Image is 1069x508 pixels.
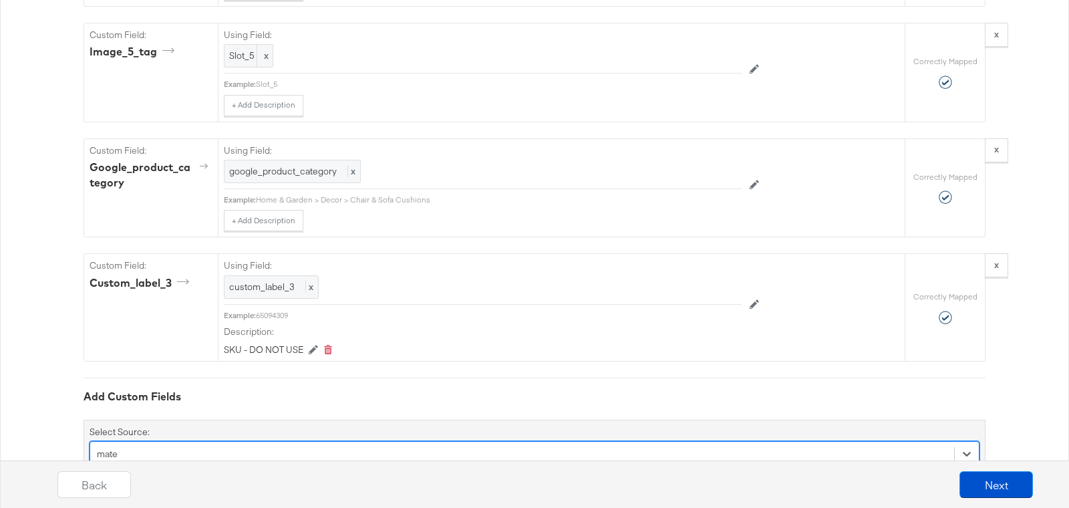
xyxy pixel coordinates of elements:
strong: x [994,28,999,40]
label: Using Field: [224,29,742,41]
div: Slot_5 [256,79,742,90]
label: Using Field: [224,259,742,272]
div: Example: [224,195,256,205]
button: x [985,138,1008,162]
span: x [305,281,313,293]
div: image_5_tag [90,44,179,59]
div: google_product_category [90,160,212,190]
label: Correctly Mapped [913,56,977,67]
label: Using Field: [224,144,742,157]
label: Custom Field: [90,144,212,157]
button: x [985,23,1008,47]
span: custom_label_3 [229,281,295,293]
strong: x [994,143,999,155]
strong: x [994,259,999,271]
div: Example: [224,79,256,90]
span: x [347,165,355,177]
label: Custom Field: [90,29,212,41]
div: Add Custom Fields [84,389,985,404]
button: x [985,253,1008,277]
div: SKU - DO NOT USE [224,344,303,356]
div: custom_label_3 [90,275,194,291]
label: Custom Field: [90,259,212,272]
div: 65094309 [256,310,742,321]
label: Select Source: [90,426,150,438]
span: x [257,45,273,67]
div: Home & Garden > Decor > Chair & Sofa Cushions [256,195,742,205]
span: Slot_5 [229,49,268,62]
label: Description: [224,326,742,338]
button: Next [959,471,1033,498]
button: + Add Description [224,95,303,116]
div: Example: [224,310,256,321]
label: Correctly Mapped [913,291,977,302]
span: google_product_category [229,165,337,177]
button: + Add Description [224,210,303,231]
label: Correctly Mapped [913,172,977,182]
button: Back [57,471,131,498]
